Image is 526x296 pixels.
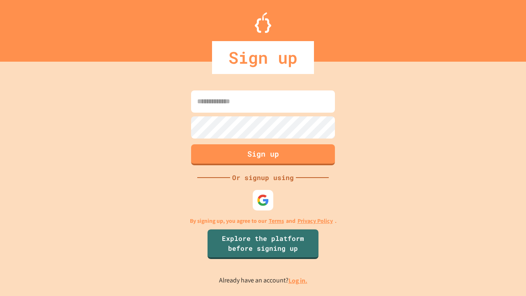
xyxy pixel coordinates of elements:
[257,194,269,206] img: google-icon.svg
[298,217,333,225] a: Privacy Policy
[269,217,284,225] a: Terms
[191,144,335,165] button: Sign up
[212,41,314,74] div: Sign up
[219,275,307,286] p: Already have an account?
[230,173,296,183] div: Or signup using
[458,227,518,262] iframe: chat widget
[208,229,318,259] a: Explore the platform before signing up
[491,263,518,288] iframe: chat widget
[190,217,337,225] p: By signing up, you agree to our and .
[255,12,271,33] img: Logo.svg
[288,276,307,285] a: Log in.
